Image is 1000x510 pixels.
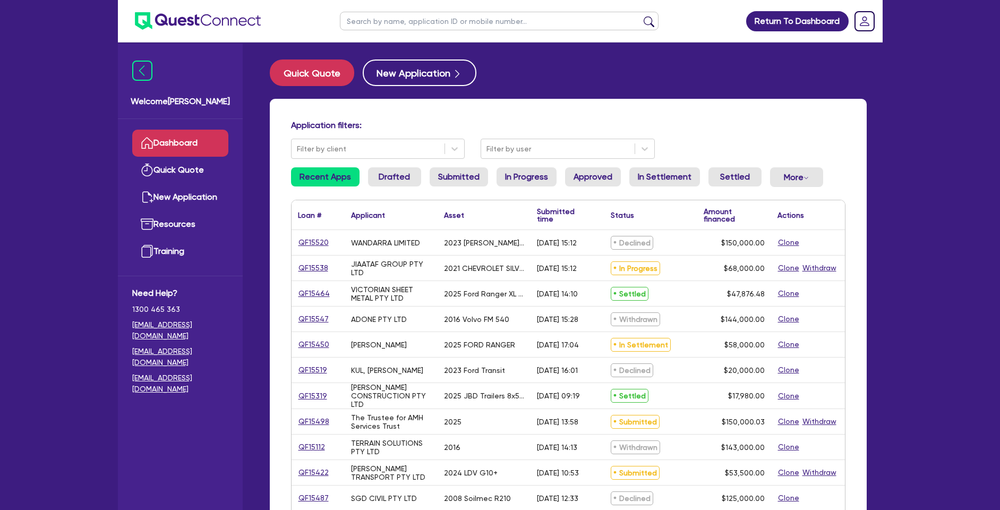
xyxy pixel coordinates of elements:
span: Withdrawn [611,440,660,454]
div: ADONE PTY LTD [351,315,407,324]
div: [PERSON_NAME] TRANSPORT PTY LTD [351,464,431,481]
span: Submitted [611,466,660,480]
a: QF15538 [298,262,329,274]
button: Clone [777,466,800,479]
div: Amount financed [704,208,765,223]
button: Clone [777,390,800,402]
a: Dashboard [132,130,228,157]
span: In Settlement [611,338,671,352]
div: [DATE] 09:19 [537,392,580,400]
div: 2021 CHEVROLET SILVERADO [444,264,524,273]
a: Submitted [430,167,488,186]
button: Clone [777,364,800,376]
span: Settled [611,287,648,301]
div: 2025 [444,418,461,426]
a: QF15547 [298,313,329,325]
div: The Trustee for AMH Services Trust [351,413,431,430]
button: Clone [777,262,800,274]
span: $47,876.48 [727,290,765,298]
div: [DATE] 15:12 [537,239,577,247]
a: Resources [132,211,228,238]
div: Status [611,211,634,219]
button: Clone [777,313,800,325]
span: $125,000.00 [722,494,765,503]
span: $20,000.00 [724,366,765,375]
button: New Application [363,59,476,86]
div: [DATE] 12:33 [537,494,578,503]
button: Clone [777,236,800,249]
span: Welcome [PERSON_NAME] [131,95,230,108]
div: Loan # [298,211,321,219]
span: $143,000.00 [721,443,765,452]
div: Submitted time [537,208,588,223]
span: Need Help? [132,287,228,300]
img: training [141,245,153,258]
button: Clone [777,441,800,453]
span: 1300 465 363 [132,304,228,315]
a: [EMAIL_ADDRESS][DOMAIN_NAME] [132,346,228,368]
img: quest-connect-logo-blue [135,12,261,30]
a: Return To Dashboard [746,11,849,31]
div: [DATE] 10:53 [537,469,579,477]
span: Declined [611,236,653,250]
div: [DATE] 14:10 [537,290,578,298]
div: Asset [444,211,464,219]
div: TERRAIN SOLUTIONS PTY LTD [351,439,431,456]
span: $58,000.00 [724,341,765,349]
div: [DATE] 15:12 [537,264,577,273]
button: Clone [777,415,800,428]
a: New Application [132,184,228,211]
div: [DATE] 13:58 [537,418,578,426]
a: Training [132,238,228,265]
div: 2023 [PERSON_NAME] TBA [444,239,524,247]
a: Drafted [368,167,421,186]
span: $53,500.00 [725,469,765,477]
a: Recent Apps [291,167,360,186]
div: 2016 [444,443,460,452]
div: KUL, [PERSON_NAME] [351,366,423,375]
div: [DATE] 17:04 [537,341,579,349]
div: WANDARRA LIMITED [351,239,420,247]
div: [DATE] 16:01 [537,366,578,375]
div: [DATE] 15:28 [537,315,578,324]
div: 2025 Ford Ranger XL Double Cab Chassis [444,290,524,298]
a: Dropdown toggle [851,7,878,35]
a: Quick Quote [270,59,363,86]
div: [PERSON_NAME] [351,341,407,349]
span: In Progress [611,261,660,275]
div: VICTORIAN SHEET METAL PTY LTD [351,285,431,302]
div: [DATE] 14:13 [537,443,577,452]
div: 2025 FORD RANGER [444,341,515,349]
a: Approved [565,167,621,186]
span: $150,000.00 [721,239,765,247]
div: 2025 JBD Trailers 8x5 Builders Trailer [444,392,524,400]
a: QF15498 [298,415,330,428]
a: QF15422 [298,466,329,479]
div: JIAATAF GROUP PTY LTD [351,260,431,277]
div: Actions [777,211,804,219]
button: Withdraw [802,415,837,428]
a: In Settlement [629,167,700,186]
button: Withdraw [802,262,837,274]
span: $150,000.03 [722,418,765,426]
a: QF15464 [298,287,330,300]
img: new-application [141,191,153,203]
a: [EMAIL_ADDRESS][DOMAIN_NAME] [132,372,228,395]
span: Withdrawn [611,312,660,326]
a: QF15450 [298,338,330,351]
a: Quick Quote [132,157,228,184]
div: 2016 Volvo FM 540 [444,315,509,324]
span: $17,980.00 [728,392,765,400]
button: Quick Quote [270,59,354,86]
img: quick-quote [141,164,153,176]
div: 2008 Soilmec R210 [444,494,511,503]
button: Clone [777,287,800,300]
button: Clone [777,492,800,504]
div: Applicant [351,211,385,219]
img: resources [141,218,153,231]
div: 2023 Ford Transit [444,366,505,375]
input: Search by name, application ID or mobile number... [340,12,659,30]
span: $68,000.00 [724,264,765,273]
div: [PERSON_NAME] CONSTRUCTION PTY LTD [351,383,431,409]
button: Withdraw [802,466,837,479]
